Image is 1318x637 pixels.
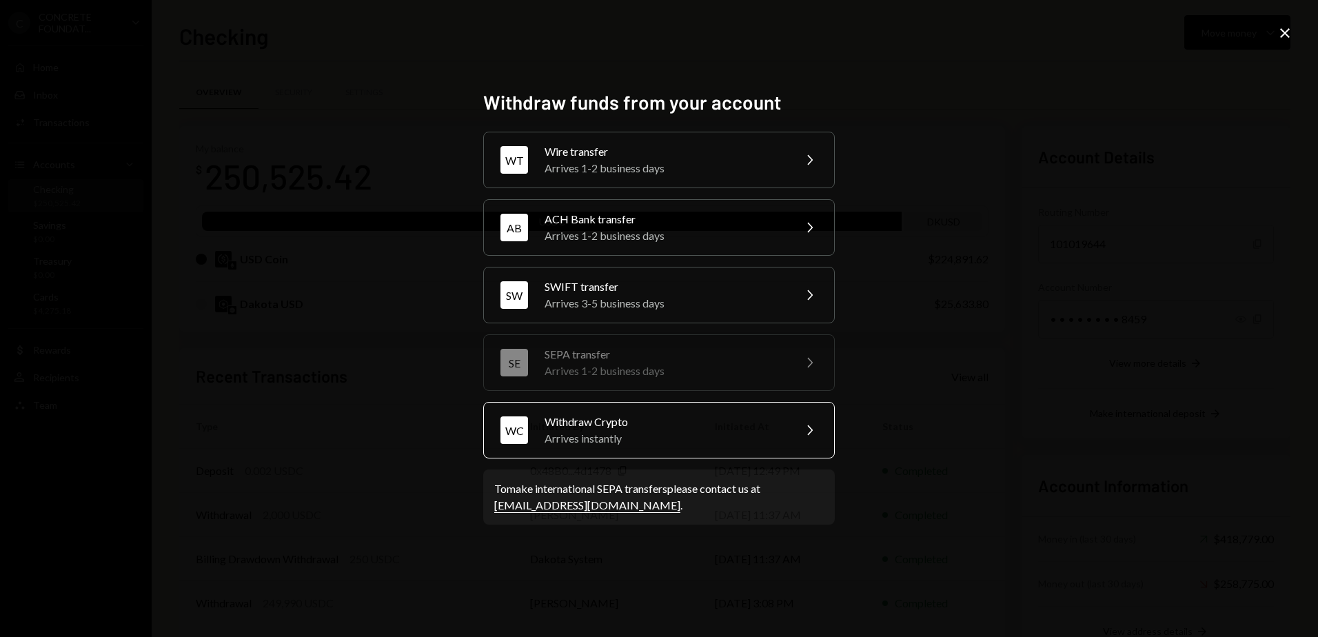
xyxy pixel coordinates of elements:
[545,363,784,379] div: Arrives 1-2 business days
[500,146,528,174] div: WT
[545,143,784,160] div: Wire transfer
[494,481,824,514] div: To make international SEPA transfers please contact us at .
[483,334,835,391] button: SESEPA transferArrives 1-2 business days
[545,295,784,312] div: Arrives 3-5 business days
[500,214,528,241] div: AB
[483,199,835,256] button: ABACH Bank transferArrives 1-2 business days
[500,416,528,444] div: WC
[494,498,680,513] a: [EMAIL_ADDRESS][DOMAIN_NAME]
[545,430,784,447] div: Arrives instantly
[545,414,784,430] div: Withdraw Crypto
[483,402,835,458] button: WCWithdraw CryptoArrives instantly
[545,228,784,244] div: Arrives 1-2 business days
[483,267,835,323] button: SWSWIFT transferArrives 3-5 business days
[545,346,784,363] div: SEPA transfer
[545,211,784,228] div: ACH Bank transfer
[483,89,835,116] h2: Withdraw funds from your account
[500,281,528,309] div: SW
[545,160,784,176] div: Arrives 1-2 business days
[500,349,528,376] div: SE
[483,132,835,188] button: WTWire transferArrives 1-2 business days
[545,279,784,295] div: SWIFT transfer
